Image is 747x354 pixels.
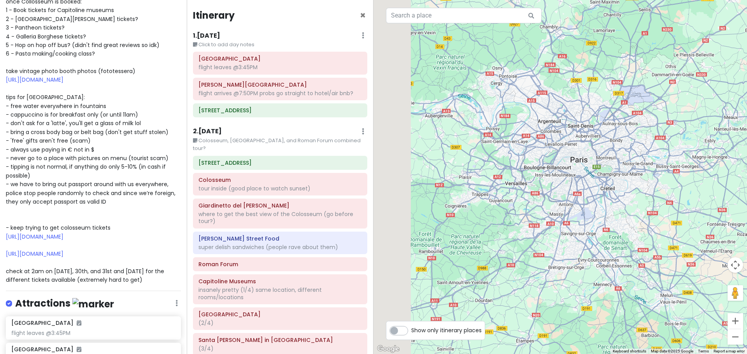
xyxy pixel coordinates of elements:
button: Zoom in [728,313,743,329]
h4: Itinerary [193,9,235,21]
h6: 1 . [DATE] [193,32,220,40]
span: Close itinerary [360,9,366,22]
button: Drag Pegman onto the map to open Street View [728,285,743,301]
i: Added to itinerary [77,320,81,326]
div: super delish sandwiches (people rave about them) [198,244,362,251]
div: where to get the best view of the Colosseum (go before tour?) [198,211,362,225]
a: Report a map error [714,349,745,353]
h6: [GEOGRAPHIC_DATA] [11,319,81,326]
h6: Colosseum [198,176,362,183]
span: Map data ©2025 Google [651,349,693,353]
a: [URL][DOMAIN_NAME] [6,233,63,241]
img: marker [72,298,114,310]
div: flight arrives @7:50PM probs go straight to hotel/air bnb? [198,90,362,97]
small: Click to add day notes [193,41,367,49]
div: flight leaves @3:45PM [11,330,175,337]
h6: Dublin Airport [198,55,362,62]
h6: 2 . [DATE] [193,127,222,136]
div: insanely pretty (1/4) same location, different rooms/locations [198,286,362,300]
a: Open this area in Google Maps (opens a new window) [375,344,401,354]
h6: Via Marmorata, 16 [198,107,362,114]
a: [URL][DOMAIN_NAME] [6,250,63,258]
a: Terms (opens in new tab) [698,349,709,353]
button: Zoom out [728,329,743,345]
h6: Mizio's Street Food [198,235,362,242]
h6: Santa Maria in Aracoeli Basilica [198,337,362,344]
h6: Via Marmorata, 16 [198,159,362,166]
h6: Capitoline Hill [198,311,362,318]
i: Added to itinerary [77,347,81,352]
div: (2/4) [198,319,362,326]
div: tour inside (good place to watch sunset) [198,185,362,192]
input: Search a place [386,8,542,23]
a: [URL][DOMAIN_NAME] [6,76,63,84]
button: Close [360,11,366,20]
button: Map camera controls [728,257,743,273]
h6: [GEOGRAPHIC_DATA] [11,346,81,353]
h6: Capitoline Museums [198,278,362,285]
div: flight leaves @3:45PM [198,64,362,71]
h6: Leonardo da Vinci International Airport [198,81,362,88]
h6: Roman Forum [198,261,362,268]
small: Colosseum, [GEOGRAPHIC_DATA], and Roman Forum combined tour? [193,137,367,153]
h4: Attractions [15,297,114,310]
h6: Giardinetto del Monte Oppio [198,202,362,209]
img: Google [375,344,401,354]
span: Show only itinerary places [411,326,482,335]
div: (3/4) [198,345,362,352]
button: Keyboard shortcuts [613,349,646,354]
